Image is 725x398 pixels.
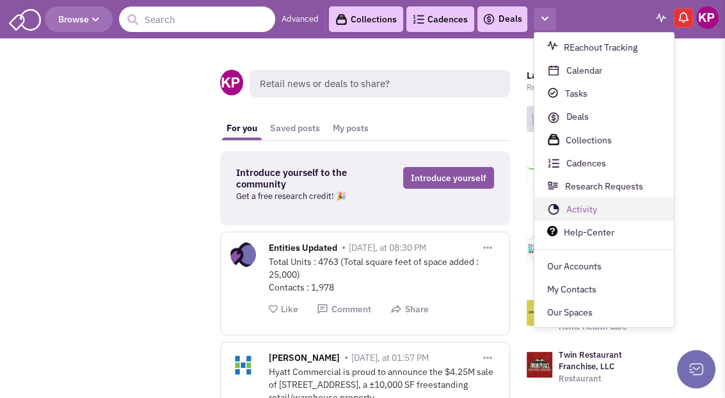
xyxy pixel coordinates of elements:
a: Deals [482,12,522,27]
button: Browse [45,6,113,32]
img: logo [527,106,552,132]
span: Entities Updated [269,242,337,257]
a: My Contacts [534,278,674,301]
img: Keypoint Partners [696,6,719,29]
input: Search [119,6,275,32]
img: research-icon.svg [547,180,559,192]
a: Calendar [534,59,674,82]
img: logo [527,300,552,326]
button: Comment [317,303,371,315]
img: tasks-icon.svg [547,87,559,99]
a: Help-Center [534,221,674,244]
h3: Latest Expansions [527,70,664,81]
button: Like [269,303,298,315]
a: Collections [329,6,403,32]
img: logo [527,235,552,261]
button: Share [390,303,429,315]
a: Tasks [534,82,674,105]
img: Cadences_logo.png [413,15,424,24]
p: Retailers expanding in your area [527,81,664,94]
a: Twin Restaurant Franchise, LLC [559,349,622,372]
img: icon-collection-lavender-black.svg [547,133,560,146]
a: Research Requests [534,175,674,198]
img: icon-deals.svg [547,110,560,125]
img: help.png [547,227,557,237]
span: Like [281,303,298,315]
span: [PERSON_NAME] [269,352,340,367]
p: Get a free research credit! 🎉 [236,190,379,203]
a: My posts [326,116,375,140]
p: Restaurant [559,372,664,385]
a: Advanced [282,13,319,26]
a: For you [220,116,264,140]
img: SmartAdmin [9,6,41,31]
span: [DATE], at 01:57 PM [351,352,429,363]
a: Our Spaces [534,301,674,324]
img: logo [527,158,552,184]
img: icon-deals.svg [482,12,495,27]
img: pie-chart-icon.svg [547,203,560,216]
a: Cadences [534,152,674,175]
a: Saved posts [264,116,326,140]
a: Deals [534,105,674,128]
img: icon-collection-lavender-black.svg [335,13,347,26]
span: Retail news or deals to share? [250,70,510,97]
a: Cadences [406,6,474,32]
img: calendar-outlined-icon.svg [547,64,560,77]
a: Our Accounts [534,255,674,278]
a: Activity [534,198,674,221]
span: Collections [566,135,612,147]
div: Total Units : 4763 (Total square feet of space added : 25,000) Contacts : 1,978 [269,255,500,294]
a: REachout Tracking [534,36,674,59]
h3: Introduce yourself to the community [236,167,379,190]
img: logo [527,352,552,378]
a: Introduce yourself [403,167,494,189]
a: Collections [534,128,674,152]
span: Browse [58,13,99,25]
span: [DATE], at 08:30 PM [349,242,426,253]
img: Cadences-list-icon.svg [547,157,560,170]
